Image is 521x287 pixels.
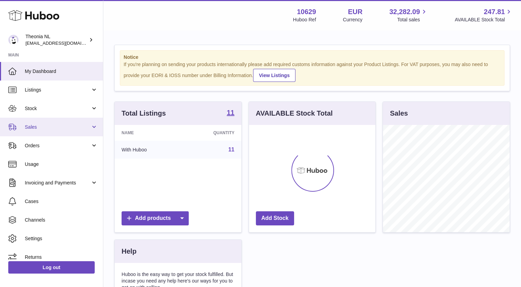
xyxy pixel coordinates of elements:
a: 32,282.09 Total sales [389,7,428,23]
span: Sales [25,124,91,130]
th: Quantity [181,125,241,141]
h3: Help [122,247,136,256]
strong: EUR [348,7,362,17]
span: Total sales [397,17,428,23]
a: Add products [122,211,189,225]
span: Orders [25,142,91,149]
strong: Notice [124,54,501,61]
a: Add Stock [256,211,294,225]
span: 247.81 [484,7,505,17]
h3: Total Listings [122,109,166,118]
h3: Sales [390,109,408,118]
a: 11 [228,147,235,152]
span: Stock [25,105,91,112]
span: Returns [25,254,98,261]
span: Settings [25,235,98,242]
span: Usage [25,161,98,168]
span: 32,282.09 [389,7,420,17]
span: My Dashboard [25,68,98,75]
div: Currency [343,17,363,23]
a: View Listings [253,69,295,82]
th: Name [115,125,181,141]
span: Cases [25,198,98,205]
h3: AVAILABLE Stock Total [256,109,333,118]
a: Log out [8,261,95,274]
span: Invoicing and Payments [25,180,91,186]
strong: 11 [227,109,234,116]
strong: 10629 [297,7,316,17]
div: Theonia NL [25,33,87,46]
td: With Huboo [115,141,181,159]
div: If you're planning on sending your products internationally please add required customs informati... [124,61,501,82]
span: AVAILABLE Stock Total [455,17,513,23]
span: Channels [25,217,98,223]
img: info@wholesomegoods.eu [8,35,19,45]
div: Huboo Ref [293,17,316,23]
a: 247.81 AVAILABLE Stock Total [455,7,513,23]
span: [EMAIL_ADDRESS][DOMAIN_NAME] [25,40,101,46]
span: Listings [25,87,91,93]
a: 11 [227,109,234,117]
